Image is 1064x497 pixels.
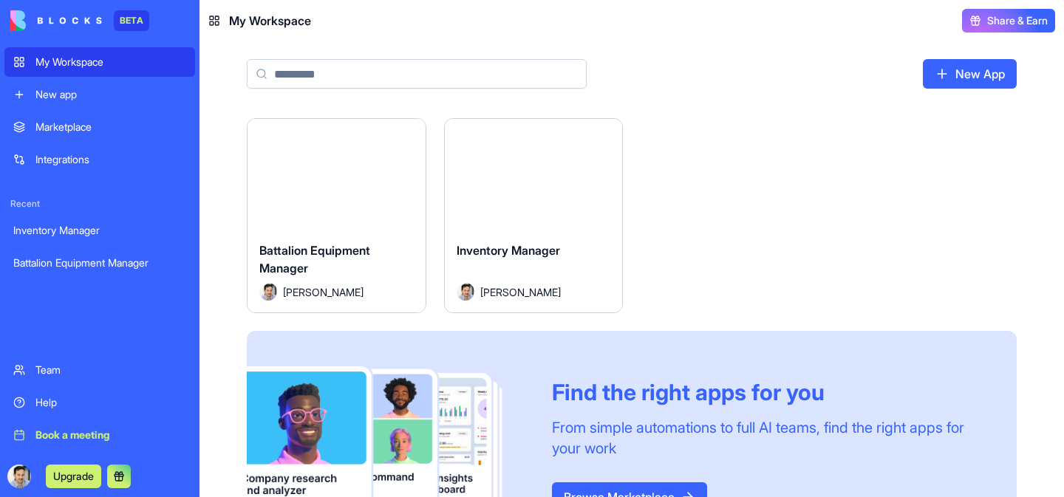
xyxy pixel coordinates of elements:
[4,47,195,77] a: My Workspace
[987,13,1048,28] span: Share & Earn
[552,379,981,405] div: Find the right apps for you
[4,388,195,417] a: Help
[35,120,186,134] div: Marketplace
[10,10,149,31] a: BETA
[457,283,474,301] img: Avatar
[35,55,186,69] div: My Workspace
[4,145,195,174] a: Integrations
[4,216,195,245] a: Inventory Manager
[457,243,560,258] span: Inventory Manager
[259,283,277,301] img: Avatar
[923,59,1017,89] a: New App
[35,428,186,442] div: Book a meeting
[4,80,195,109] a: New app
[13,223,186,238] div: Inventory Manager
[480,284,561,300] span: [PERSON_NAME]
[259,243,370,275] span: Battalion Equipment Manager
[114,10,149,31] div: BETA
[7,465,31,488] img: ACg8ocLM_h5ianT_Nakzie7Qtoo5GYVfAD0Y4SP2crYXJQl9L2hezak=s96-c
[4,355,195,385] a: Team
[10,10,102,31] img: logo
[247,118,426,313] a: Battalion Equipment ManagerAvatar[PERSON_NAME]
[46,465,101,488] button: Upgrade
[13,256,186,270] div: Battalion Equipment Manager
[4,112,195,142] a: Marketplace
[35,87,186,102] div: New app
[283,284,364,300] span: [PERSON_NAME]
[4,248,195,278] a: Battalion Equipment Manager
[552,417,981,459] div: From simple automations to full AI teams, find the right apps for your work
[962,9,1055,32] button: Share & Earn
[4,198,195,210] span: Recent
[4,420,195,450] a: Book a meeting
[229,12,311,30] span: My Workspace
[35,395,186,410] div: Help
[35,363,186,377] div: Team
[444,118,624,313] a: Inventory ManagerAvatar[PERSON_NAME]
[35,152,186,167] div: Integrations
[46,468,101,483] a: Upgrade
